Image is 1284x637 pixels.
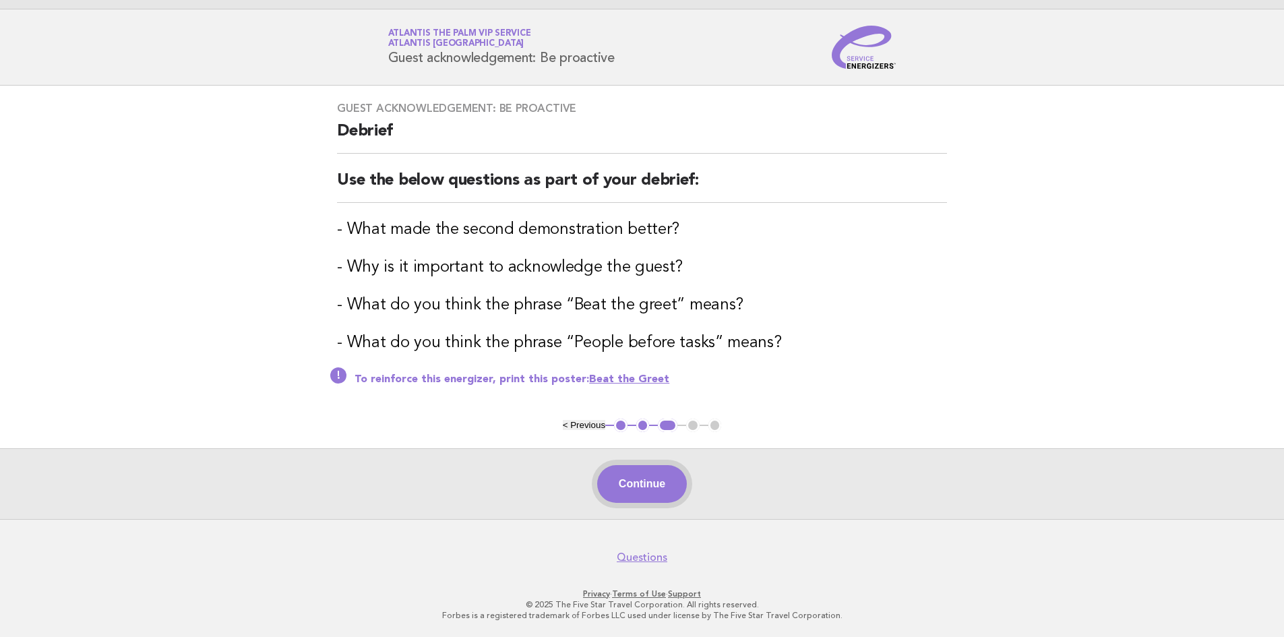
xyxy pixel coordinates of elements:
[337,219,947,241] h3: - What made the second demonstration better?
[563,420,605,430] button: < Previous
[668,589,701,599] a: Support
[388,40,524,49] span: Atlantis [GEOGRAPHIC_DATA]
[230,610,1055,621] p: Forbes is a registered trademark of Forbes LLC used under license by The Five Star Travel Corpora...
[337,121,947,154] h2: Debrief
[388,30,615,65] h1: Guest acknowledgement: Be proactive
[589,374,669,385] a: Beat the Greet
[597,465,687,503] button: Continue
[636,419,650,432] button: 2
[583,589,610,599] a: Privacy
[337,295,947,316] h3: - What do you think the phrase “Beat the greet” means?
[388,29,531,48] a: Atlantis The Palm VIP ServiceAtlantis [GEOGRAPHIC_DATA]
[612,589,666,599] a: Terms of Use
[230,588,1055,599] p: · ·
[832,26,896,69] img: Service Energizers
[337,332,947,354] h3: - What do you think the phrase “People before tasks” means?
[614,419,628,432] button: 1
[658,419,677,432] button: 3
[337,102,947,115] h3: Guest acknowledgement: Be proactive
[337,257,947,278] h3: - Why is it important to acknowledge the guest?
[230,599,1055,610] p: © 2025 The Five Star Travel Corporation. All rights reserved.
[355,373,947,386] p: To reinforce this energizer, print this poster:
[617,551,667,564] a: Questions
[337,170,947,203] h2: Use the below questions as part of your debrief:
